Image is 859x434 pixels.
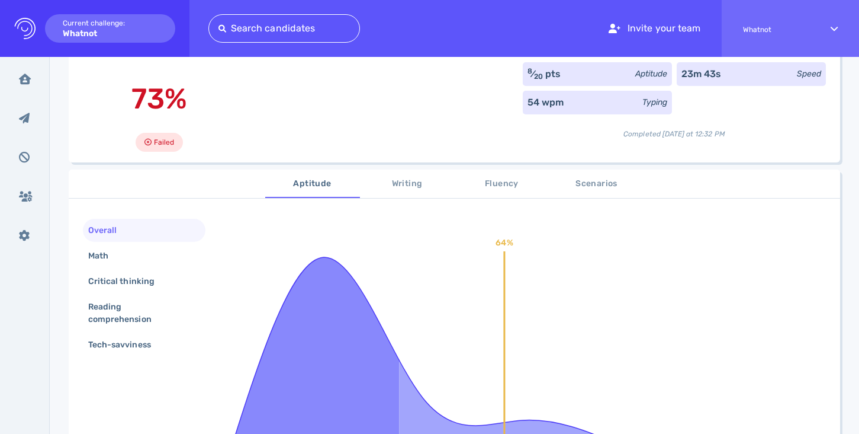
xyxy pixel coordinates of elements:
[681,67,721,81] div: 23m 43s
[527,95,564,110] div: 54 wpm
[642,96,667,108] div: Typing
[462,177,542,192] span: Fluency
[527,67,561,81] div: ⁄ pts
[86,298,193,328] div: Reading comprehension
[527,67,532,75] sup: 8
[367,177,448,192] span: Writing
[86,222,131,239] div: Overall
[556,177,637,192] span: Scenarios
[86,336,165,353] div: Tech-savviness
[272,177,353,192] span: Aptitude
[86,247,123,264] div: Math
[635,68,667,80] div: Aptitude
[797,68,821,80] div: Speed
[86,273,169,290] div: Critical thinking
[496,238,513,248] text: 64%
[523,119,826,139] div: Completed [DATE] at 12:32 PM
[131,82,187,116] span: 73%
[534,72,543,81] sub: 20
[154,135,174,149] span: Failed
[743,25,809,34] span: Whatnot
